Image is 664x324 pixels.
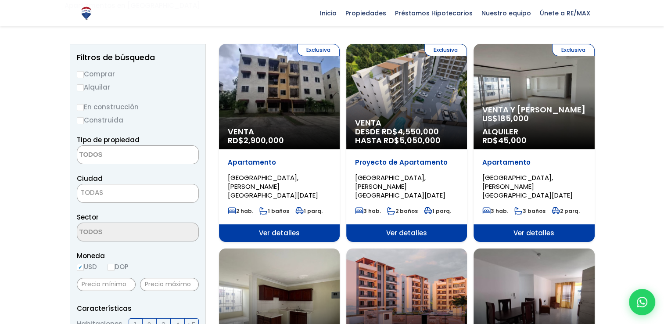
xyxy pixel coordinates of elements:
[295,207,323,215] span: 1 parq.
[77,71,84,78] input: Comprar
[474,224,594,242] span: Ver detalles
[108,261,129,272] label: DOP
[346,224,467,242] span: Ver detalles
[77,278,136,291] input: Precio mínimo
[228,207,253,215] span: 2 hab.
[259,207,289,215] span: 1 baños
[424,44,467,56] span: Exclusiva
[355,127,458,145] span: DESDE RD$
[77,104,84,111] input: En construcción
[424,207,451,215] span: 1 parq.
[81,188,103,197] span: TODAS
[77,115,199,126] label: Construida
[316,7,341,20] span: Inicio
[482,158,585,167] p: Apartamento
[535,7,595,20] span: Únete a RE/MAX
[219,44,340,242] a: Exclusiva Venta RD$2,900,000 Apartamento [GEOGRAPHIC_DATA], [PERSON_NAME][GEOGRAPHIC_DATA][DATE] ...
[77,135,140,144] span: Tipo de propiedad
[228,127,331,136] span: Venta
[482,105,585,114] span: Venta y [PERSON_NAME]
[77,261,97,272] label: USD
[341,7,391,20] span: Propiedades
[552,207,580,215] span: 2 parq.
[77,146,162,165] textarea: Search
[482,207,508,215] span: 3 hab.
[346,44,467,242] a: Exclusiva Venta DESDE RD$4,550,000 HASTA RD$5,050,000 Proyecto de Apartamento [GEOGRAPHIC_DATA], ...
[77,68,199,79] label: Comprar
[482,113,529,124] span: US$
[77,82,199,93] label: Alquilar
[77,84,84,91] input: Alquilar
[482,173,573,200] span: [GEOGRAPHIC_DATA], [PERSON_NAME][GEOGRAPHIC_DATA][DATE]
[228,173,318,200] span: [GEOGRAPHIC_DATA], [PERSON_NAME][GEOGRAPHIC_DATA][DATE]
[399,135,441,146] span: 5,050,000
[77,101,199,112] label: En construcción
[244,135,284,146] span: 2,900,000
[228,158,331,167] p: Apartamento
[140,278,199,291] input: Precio máximo
[77,184,199,203] span: TODAS
[79,6,94,21] img: Logo de REMAX
[387,207,418,215] span: 2 baños
[77,303,199,314] p: Características
[552,44,595,56] span: Exclusiva
[474,44,594,242] a: Exclusiva Venta y [PERSON_NAME] US$185,000 Alquiler RD$45,000 Apartamento [GEOGRAPHIC_DATA], [PER...
[482,135,527,146] span: RD$
[297,44,340,56] span: Exclusiva
[77,174,103,183] span: Ciudad
[77,223,162,242] textarea: Search
[391,7,477,20] span: Préstamos Hipotecarios
[77,212,99,222] span: Sector
[355,136,458,145] span: HASTA RD$
[228,135,284,146] span: RD$
[77,117,84,124] input: Construida
[398,126,439,137] span: 4,550,000
[355,119,458,127] span: Venta
[77,250,199,261] span: Moneda
[498,113,529,124] span: 185,000
[77,264,84,271] input: USD
[77,53,199,62] h2: Filtros de búsqueda
[514,207,546,215] span: 3 baños
[498,135,527,146] span: 45,000
[355,173,445,200] span: [GEOGRAPHIC_DATA], [PERSON_NAME][GEOGRAPHIC_DATA][DATE]
[108,264,115,271] input: DOP
[482,127,585,136] span: Alquiler
[219,224,340,242] span: Ver detalles
[355,207,381,215] span: 3 hab.
[77,187,198,199] span: TODAS
[477,7,535,20] span: Nuestro equipo
[355,158,458,167] p: Proyecto de Apartamento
